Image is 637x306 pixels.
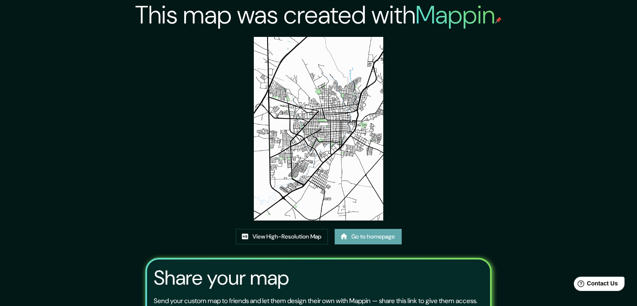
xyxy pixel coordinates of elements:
a: View High-Resolution Map [236,229,328,244]
h3: Share your map [154,266,289,290]
img: created-map [254,37,384,220]
iframe: Help widget launcher [562,273,628,297]
p: Send your custom map to friends and let them design their own with Mappin — share this link to gi... [154,296,477,306]
a: Go to homepage [335,229,402,244]
img: mappin-pin [495,17,502,23]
